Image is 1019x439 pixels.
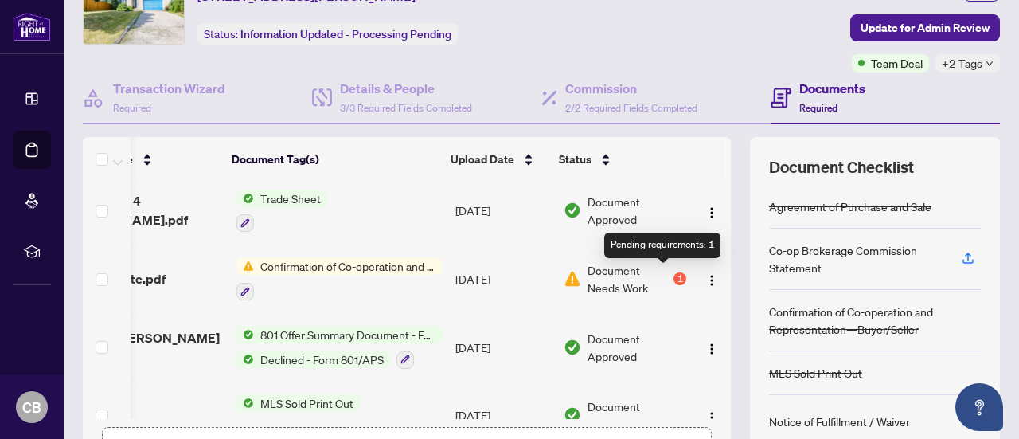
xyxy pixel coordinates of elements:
[113,79,225,98] h4: Transaction Wizard
[340,79,472,98] h4: Details & People
[564,339,581,356] img: Document Status
[588,398,686,433] span: Document Approved
[588,330,686,365] span: Document Approved
[769,198,931,215] div: Agreement of Purchase and Sale
[254,257,443,275] span: Confirmation of Co-operation and Representation—Buyer/Seller
[22,396,41,418] span: CB
[769,156,914,178] span: Document Checklist
[699,335,724,360] button: Logo
[451,151,514,168] span: Upload Date
[236,394,360,437] button: Status IconMLS Sold Print Out
[705,206,718,219] img: Logo
[552,137,688,182] th: Status
[588,193,686,228] span: Document Approved
[61,396,224,434] span: MLS Sold 4 [PERSON_NAME].pdf
[449,177,557,245] td: [DATE]
[986,60,994,68] span: down
[236,190,327,233] button: Status IconTrade Sheet
[705,411,718,424] img: Logo
[769,413,910,430] div: Notice of Fulfillment / Waiver
[871,54,923,72] span: Team Deal
[50,137,225,182] th: (22) File Name
[699,198,724,223] button: Logo
[61,191,224,229] span: Trade sheet 4 [PERSON_NAME].pdf
[564,406,581,424] img: Document Status
[705,343,718,355] img: Logo
[769,364,862,382] div: MLS Sold Print Out
[254,326,443,343] span: 801 Offer Summary Document - For use with Agreement of Purchase and Sale
[254,190,327,207] span: Trade Sheet
[850,14,1000,41] button: Update for Admin Review
[61,328,224,366] span: 801 for 4 [PERSON_NAME] offers.pdf
[254,394,360,412] span: MLS Sold Print Out
[236,326,254,343] img: Status Icon
[673,272,686,285] div: 1
[588,261,670,296] span: Document Needs Work
[449,313,557,382] td: [DATE]
[565,79,697,98] h4: Commission
[236,351,254,368] img: Status Icon
[955,383,1003,431] button: Open asap
[799,102,837,114] span: Required
[236,326,443,369] button: Status Icon801 Offer Summary Document - For use with Agreement of Purchase and SaleStatus IconDec...
[565,102,697,114] span: 2/2 Required Fields Completed
[564,202,581,219] img: Document Status
[197,23,458,45] div: Status:
[449,245,557,313] td: [DATE]
[699,402,724,428] button: Logo
[236,190,254,207] img: Status Icon
[13,12,51,41] img: logo
[699,266,724,292] button: Logo
[799,79,865,98] h4: Documents
[604,233,720,258] div: Pending requirements: 1
[444,137,552,182] th: Upload Date
[564,270,581,288] img: Document Status
[705,274,718,287] img: Logo
[769,241,943,276] div: Co-op Brokerage Commission Statement
[861,15,990,41] span: Update for Admin Review
[769,303,981,338] div: Confirmation of Co-operation and Representation—Buyer/Seller
[236,257,254,275] img: Status Icon
[236,394,254,412] img: Status Icon
[559,151,591,168] span: Status
[942,54,982,73] span: +2 Tags
[236,257,443,300] button: Status IconConfirmation of Co-operation and Representation—Buyer/Seller
[254,351,390,368] span: Declined - Form 801/APS
[340,102,472,114] span: 3/3 Required Fields Completed
[225,137,444,182] th: Document Tag(s)
[113,102,151,114] span: Required
[240,27,451,41] span: Information Updated - Processing Pending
